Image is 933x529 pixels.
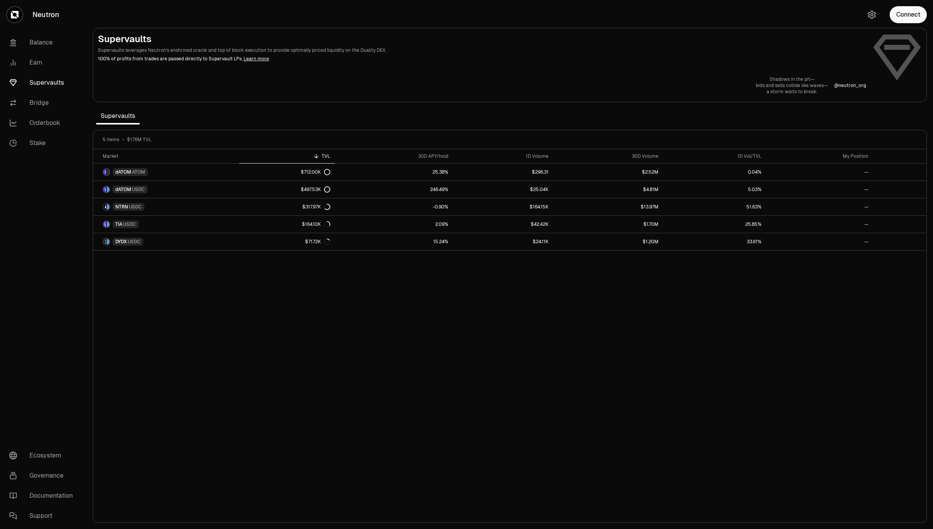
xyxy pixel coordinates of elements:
a: Governance [3,466,84,486]
img: TIA Logo [103,221,106,227]
a: dATOM LogoATOM LogodATOMATOM [93,164,239,181]
a: -0.90% [335,198,453,215]
a: $25.04K [453,181,553,198]
a: 246.49% [335,181,453,198]
span: ATOM [132,169,145,175]
a: DYDX LogoUSDC LogoDYDXUSDC [93,233,239,250]
div: 1D Vol/TVL [668,153,761,159]
a: @neutron_org [834,82,866,89]
div: My Position [771,153,868,159]
a: $497.53K [239,181,335,198]
p: @ neutron_org [834,82,866,89]
a: dATOM LogoUSDC LogodATOMUSDC [93,181,239,198]
button: Connect [890,6,927,23]
a: $71.72K [239,233,335,250]
a: $317.97K [239,198,335,215]
a: 25.85% [663,216,766,233]
a: -- [766,164,873,181]
img: USDC Logo [107,221,110,227]
a: NTRN LogoUSDC LogoNTRNUSDC [93,198,239,215]
a: $164.15K [453,198,553,215]
a: $13.97M [553,198,663,215]
a: 2.09% [335,216,453,233]
div: Market [103,153,235,159]
a: $42.42K [453,216,553,233]
a: Bridge [3,93,84,113]
a: $1.20M [553,233,663,250]
img: DYDX Logo [103,239,106,245]
a: -- [766,181,873,198]
a: Balance [3,32,84,53]
a: 15.24% [335,233,453,250]
p: 100% of profits from trades are passed directly to Supervault LPs. [98,55,866,62]
a: $712.00K [239,164,335,181]
span: USDC [123,221,136,227]
div: $317.97K [302,204,330,210]
span: dATOM [115,169,131,175]
p: a storm waits to break. [756,89,828,95]
img: NTRN Logo [103,204,106,210]
span: NTRN [115,204,128,210]
a: Learn more [244,56,269,62]
div: $164.10K [302,221,330,227]
h2: Supervaults [98,33,866,45]
div: $712.00K [301,169,330,175]
a: $2.52M [553,164,663,181]
span: USDC [129,204,142,210]
a: 5.03% [663,181,766,198]
img: dATOM Logo [103,186,106,193]
div: 30D Volume [558,153,658,159]
a: Earn [3,53,84,73]
div: $497.53K [301,186,330,193]
img: USDC Logo [107,186,110,193]
p: Shadows in the pit— [756,76,828,82]
a: Supervaults [3,73,84,93]
a: -- [766,233,873,250]
div: TVL [244,153,330,159]
a: $164.10K [239,216,335,233]
a: Documentation [3,486,84,506]
a: -- [766,216,873,233]
span: dATOM [115,186,131,193]
img: USDC Logo [107,239,110,245]
a: -- [766,198,873,215]
a: TIA LogoUSDC LogoTIAUSDC [93,216,239,233]
div: $71.72K [305,239,330,245]
a: Ecosystem [3,445,84,466]
img: USDC Logo [107,204,110,210]
a: Orderbook [3,113,84,133]
img: ATOM Logo [107,169,110,175]
a: Support [3,506,84,526]
span: USDC [132,186,145,193]
a: 0.04% [663,164,766,181]
a: $4.81M [553,181,663,198]
span: TIA [115,221,122,227]
span: 5 items [103,137,119,143]
img: dATOM Logo [103,169,106,175]
a: $24.11K [453,233,553,250]
a: 51.63% [663,198,766,215]
a: Shadows in the pit—bids and sells collide like waves—a storm waits to break. [756,76,828,95]
a: 25.38% [335,164,453,181]
p: Supervaults leverages Neutron's enshrined oracle and top of block execution to provide optimally ... [98,47,866,54]
a: Stake [3,133,84,153]
a: $296.31 [453,164,553,181]
span: Supervaults [96,108,140,124]
a: $1.70M [553,216,663,233]
a: 33.61% [663,233,766,250]
span: $1.76M TVL [127,137,151,143]
span: DYDX [115,239,127,245]
div: 1D Volume [458,153,549,159]
p: bids and sells collide like waves— [756,82,828,89]
div: 30D APY/hold [340,153,449,159]
span: USDC [128,239,141,245]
